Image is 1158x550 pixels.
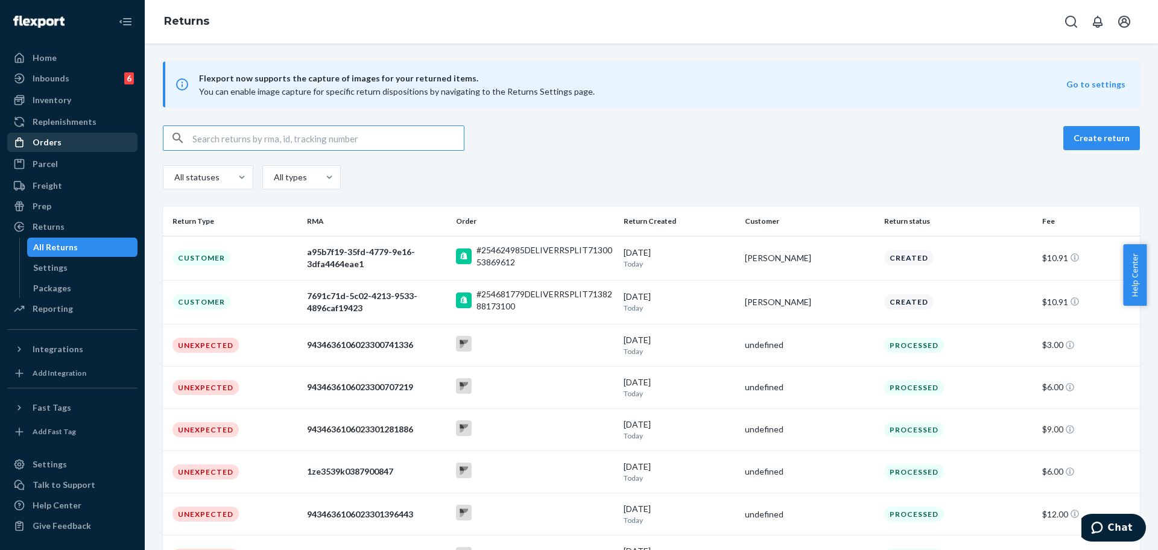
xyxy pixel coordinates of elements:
[7,154,138,174] a: Parcel
[33,368,86,378] div: Add Integration
[174,171,218,183] div: All statuses
[1037,493,1140,536] td: $12.00
[33,200,51,212] div: Prep
[1059,10,1083,34] button: Open Search Box
[1037,207,1140,236] th: Fee
[884,294,934,309] div: Created
[27,238,138,257] a: All Returns
[624,259,735,269] p: Today
[745,423,875,435] div: undefined
[7,69,138,88] a: Inbounds6
[7,455,138,474] a: Settings
[113,10,138,34] button: Close Navigation
[745,466,875,478] div: undefined
[624,388,735,399] p: Today
[33,402,71,414] div: Fast Tags
[624,376,735,399] div: [DATE]
[33,136,62,148] div: Orders
[172,250,230,265] div: Customer
[884,380,944,395] div: Processed
[27,279,138,298] a: Packages
[307,508,446,520] div: 9434636106023301396443
[33,282,71,294] div: Packages
[7,48,138,68] a: Home
[33,241,78,253] div: All Returns
[624,419,735,441] div: [DATE]
[7,217,138,236] a: Returns
[33,262,68,274] div: Settings
[7,364,138,383] a: Add Integration
[884,507,944,522] div: Processed
[745,339,875,351] div: undefined
[172,464,239,479] div: Unexpected
[624,461,735,483] div: [DATE]
[7,475,138,495] button: Talk to Support
[27,258,138,277] a: Settings
[154,4,219,39] ol: breadcrumbs
[1037,366,1140,408] td: $6.00
[879,207,1037,236] th: Return status
[1037,408,1140,450] td: $9.00
[7,176,138,195] a: Freight
[7,398,138,417] button: Fast Tags
[33,426,76,437] div: Add Fast Tag
[7,516,138,536] button: Give Feedback
[124,72,134,84] div: 6
[884,338,944,353] div: Processed
[624,473,735,483] p: Today
[307,246,446,270] div: a95b7f19-35fd-4779-9e16-3dfa4464eae1
[1081,514,1146,544] iframe: Opens a widget where you can chat to one of our agents
[7,496,138,515] a: Help Center
[1037,236,1140,280] td: $10.91
[33,180,62,192] div: Freight
[1123,244,1147,306] button: Help Center
[172,422,239,437] div: Unexpected
[1037,280,1140,324] td: $10.91
[624,431,735,441] p: Today
[1063,126,1140,150] button: Create return
[624,346,735,356] p: Today
[33,303,73,315] div: Reporting
[740,207,879,236] th: Customer
[7,197,138,216] a: Prep
[7,90,138,110] a: Inventory
[624,291,735,313] div: [DATE]
[33,94,71,106] div: Inventory
[13,16,65,28] img: Flexport logo
[1112,10,1136,34] button: Open account menu
[7,112,138,131] a: Replenishments
[172,338,239,353] div: Unexpected
[192,126,464,150] input: Search returns by rma, id, tracking number
[745,296,875,308] div: [PERSON_NAME]
[7,299,138,318] a: Reporting
[624,503,735,525] div: [DATE]
[307,466,446,478] div: 1ze3539k0387900847
[307,423,446,435] div: 9434636106023301281886
[33,479,95,491] div: Talk to Support
[33,72,69,84] div: Inbounds
[1037,324,1140,366] td: $3.00
[624,303,735,313] p: Today
[172,507,239,522] div: Unexpected
[476,288,614,312] div: #254681779DELIVERRSPLIT7138288173100
[476,244,614,268] div: #254624985DELIVERRSPLIT7130053869612
[33,458,67,470] div: Settings
[1066,78,1125,90] button: Go to settings
[624,515,735,525] p: Today
[624,334,735,356] div: [DATE]
[274,171,305,183] div: All types
[745,508,875,520] div: undefined
[745,381,875,393] div: undefined
[33,158,58,170] div: Parcel
[199,71,1066,86] span: Flexport now supports the capture of images for your returned items.
[307,290,446,314] div: 7691c71d-5c02-4213-9533-4896caf19423
[884,250,934,265] div: Created
[33,499,81,511] div: Help Center
[1086,10,1110,34] button: Open notifications
[163,207,302,236] th: Return Type
[33,116,96,128] div: Replenishments
[33,52,57,64] div: Home
[172,380,239,395] div: Unexpected
[199,86,595,96] span: You can enable image capture for specific return dispositions by navigating to the Returns Settin...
